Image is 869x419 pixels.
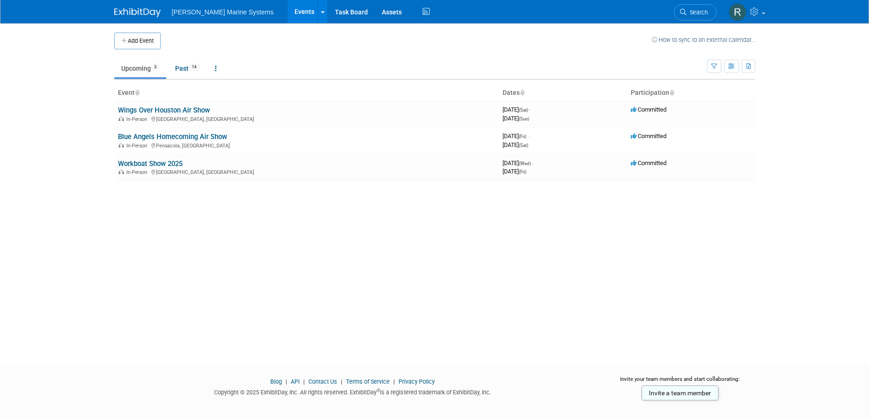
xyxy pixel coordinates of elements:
span: [DATE] [503,115,529,122]
span: - [532,160,534,166]
span: - [528,133,529,140]
a: Workboat Show 2025 [118,160,183,168]
span: (Sun) [519,116,529,121]
a: How to sync to an external calendar... [652,36,755,43]
span: Committed [631,106,666,113]
a: Search [674,4,717,20]
span: (Sat) [519,143,528,148]
th: Event [114,85,499,101]
span: (Sat) [519,107,528,113]
a: Blue Angels Homecoming Air Show [118,133,227,141]
span: [PERSON_NAME] Marine Systems [172,8,274,16]
a: Terms of Service [346,378,390,385]
a: Privacy Policy [399,378,435,385]
span: In-Person [126,116,150,122]
th: Participation [627,85,755,101]
span: In-Person [126,169,150,175]
span: [DATE] [503,133,529,140]
div: [GEOGRAPHIC_DATA], [GEOGRAPHIC_DATA] [118,168,495,175]
a: Wings Over Houston Air Show [118,106,210,114]
span: (Fri) [519,134,526,139]
a: Sort by Participation Type [669,89,674,96]
a: Past14 [168,60,206,77]
span: (Fri) [519,169,526,174]
span: 14 [189,64,199,71]
sup: ® [377,388,380,393]
span: | [391,378,397,385]
span: Search [686,9,708,16]
a: API [291,378,300,385]
img: In-Person Event [118,143,124,147]
span: | [283,378,289,385]
img: ExhibitDay [114,8,161,17]
a: Blog [270,378,282,385]
div: Copyright © 2025 ExhibitDay, Inc. All rights reserved. ExhibitDay is a registered trademark of Ex... [114,386,592,397]
span: | [339,378,345,385]
a: Contact Us [308,378,337,385]
span: 3 [151,64,159,71]
img: In-Person Event [118,169,124,174]
span: Committed [631,160,666,166]
img: Rachel Howard [729,3,746,21]
span: In-Person [126,143,150,149]
span: [DATE] [503,168,526,175]
button: Add Event [114,33,161,49]
a: Sort by Start Date [520,89,524,96]
span: - [529,106,531,113]
div: Invite your team members and start collaborating: [605,375,755,389]
span: [DATE] [503,106,531,113]
span: [DATE] [503,141,528,148]
a: Upcoming3 [114,60,166,77]
div: Pensacola, [GEOGRAPHIC_DATA] [118,141,495,149]
img: In-Person Event [118,116,124,121]
a: Sort by Event Name [135,89,139,96]
span: [DATE] [503,160,534,166]
span: (Wed) [519,161,531,166]
th: Dates [499,85,627,101]
a: Invite a team member [641,386,719,400]
span: Committed [631,133,666,140]
div: [GEOGRAPHIC_DATA], [GEOGRAPHIC_DATA] [118,115,495,122]
span: | [301,378,307,385]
